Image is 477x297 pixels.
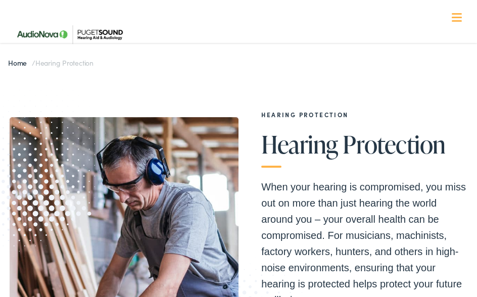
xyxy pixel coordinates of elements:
span: / [8,58,93,68]
span: Protection [343,131,445,158]
a: Home [8,58,32,68]
span: Hearing [261,131,338,158]
a: What We Offer [17,40,467,72]
span: Hearing Protection [35,58,93,68]
h2: Hearing Protection [261,111,467,118]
